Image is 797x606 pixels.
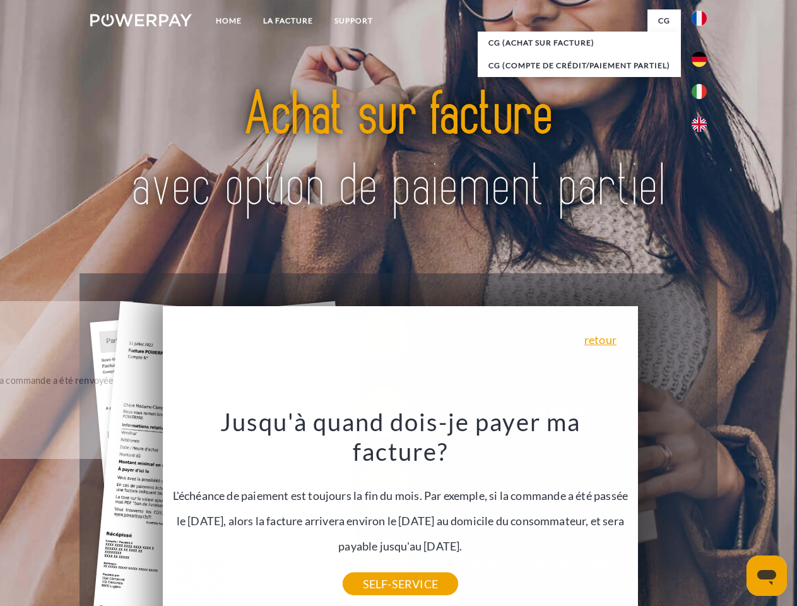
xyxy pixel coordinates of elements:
[90,14,192,27] img: logo-powerpay-white.svg
[692,11,707,26] img: fr
[692,84,707,99] img: it
[121,61,676,242] img: title-powerpay_fr.svg
[747,555,787,596] iframe: Bouton de lancement de la fenêtre de messagerie
[252,9,324,32] a: LA FACTURE
[205,9,252,32] a: Home
[478,54,681,77] a: CG (Compte de crédit/paiement partiel)
[170,407,630,584] div: L'échéance de paiement est toujours la fin du mois. Par exemple, si la commande a été passée le [...
[170,407,630,467] h3: Jusqu'à quand dois-je payer ma facture?
[343,573,458,595] a: SELF-SERVICE
[584,334,617,345] a: retour
[324,9,384,32] a: Support
[692,117,707,132] img: en
[647,9,681,32] a: CG
[478,32,681,54] a: CG (achat sur facture)
[692,52,707,67] img: de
